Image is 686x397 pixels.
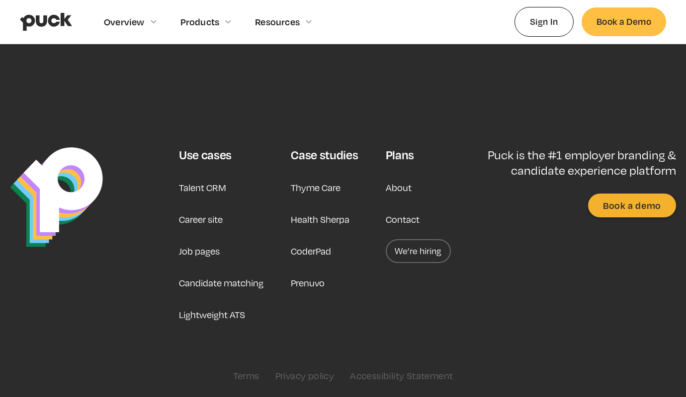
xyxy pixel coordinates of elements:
div: Products [180,16,220,27]
div: Overview [104,16,145,27]
div: Plans [386,147,414,162]
a: Health Sherpa [291,207,349,231]
a: Contact [386,207,420,231]
div: Resources [255,16,300,27]
a: Career site [179,207,223,231]
a: Terms [233,370,259,381]
a: Candidate matching [179,271,263,295]
a: Sign In [514,7,574,36]
a: Accessibility Statement [350,370,453,381]
div: Case studies [291,147,358,162]
a: Thyme Care [291,176,341,199]
div: Use cases [179,147,232,162]
a: Talent CRM [179,176,226,199]
img: Puck Logo [10,147,103,247]
a: Prenuvo [291,271,325,295]
p: Puck is the #1 employer branding & candidate experience platform [461,147,676,178]
a: Lightweight ATS [179,303,245,327]
a: Book a demo [588,194,676,217]
a: Book a Demo [582,7,666,36]
a: We’re hiring [386,239,451,263]
a: About [386,176,412,199]
a: CoderPad [291,239,331,263]
a: Job pages [179,239,220,263]
a: Privacy policy [275,370,335,381]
